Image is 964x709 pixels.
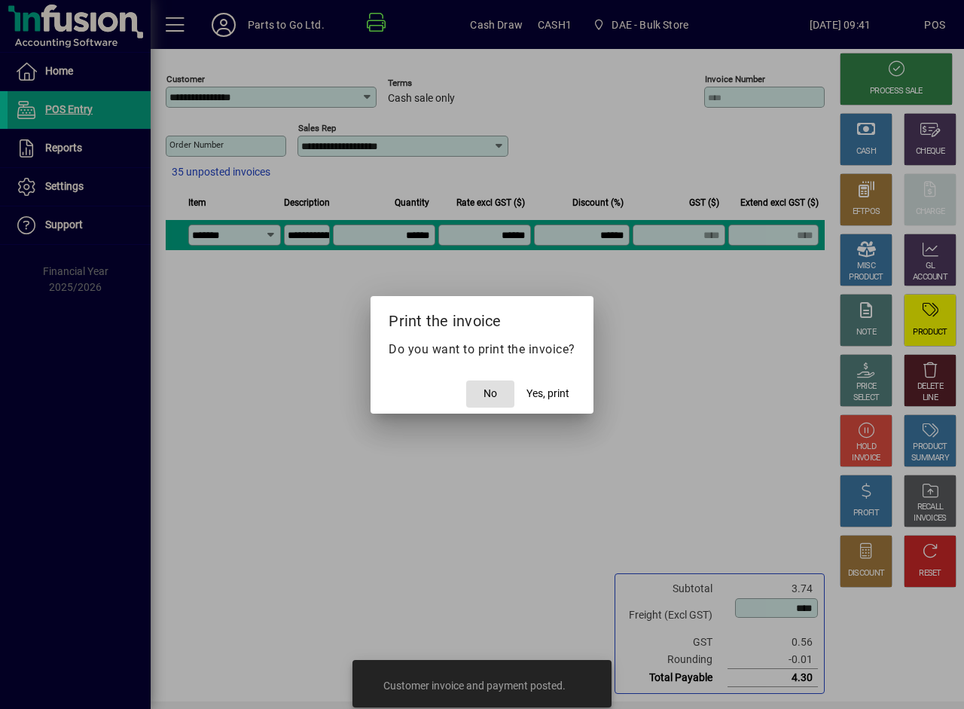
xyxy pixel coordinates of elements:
p: Do you want to print the invoice? [389,341,575,359]
button: Yes, print [520,380,575,408]
h2: Print the invoice [371,296,593,340]
button: No [466,380,514,408]
span: Yes, print [526,386,569,402]
span: No [484,386,497,402]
